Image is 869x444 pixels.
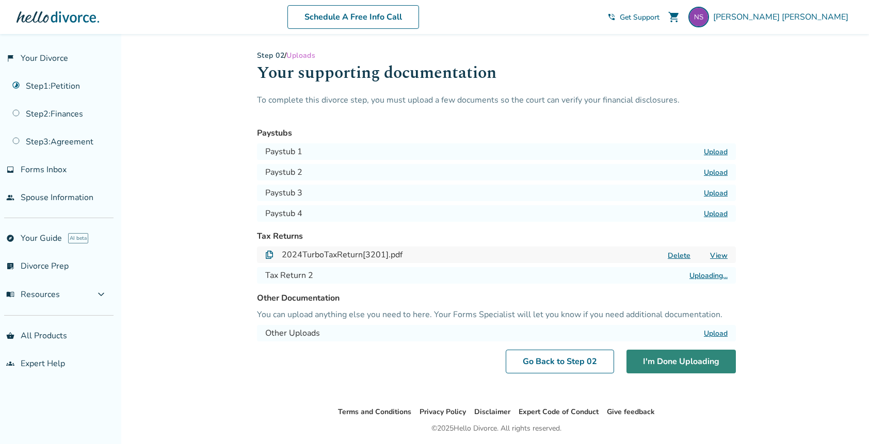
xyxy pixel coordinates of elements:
[265,327,320,339] h4: Other Uploads
[257,94,736,119] p: To complete this divorce step, you must upload a few documents so the court can verify your finan...
[626,350,736,373] button: I'm Done Uploading
[265,145,302,158] h4: Paystub 1
[689,271,728,281] label: Uploading...
[287,5,419,29] a: Schedule A Free Info Call
[688,7,709,27] img: ngentile@live.com
[265,166,302,178] h4: Paystub 2
[257,230,736,242] h3: Tax Returns
[68,233,88,243] span: AI beta
[6,332,14,340] span: shopping_basket
[607,406,655,418] li: Give feedback
[6,193,14,202] span: people
[6,289,60,300] span: Resources
[420,407,466,417] a: Privacy Policy
[704,168,728,177] label: Upload
[704,328,728,338] label: Upload
[257,51,284,60] a: Step 02
[6,234,14,242] span: explore
[704,147,728,157] label: Upload
[265,251,273,259] img: Document
[506,350,614,373] a: Go Back to Step 02
[21,164,67,175] span: Forms Inbox
[817,394,869,444] iframe: Chat Widget
[519,407,599,417] a: Expert Code of Conduct
[282,249,403,261] h4: 2024TurboTaxReturn[3201].pdf
[6,262,14,270] span: list_alt_check
[265,269,313,282] h4: Tax Return 2
[257,308,736,321] p: You can upload anything else you need to here. Your Forms Specialist will let you know if you nee...
[6,290,14,299] span: menu_book
[704,209,728,219] label: Upload
[6,54,14,62] span: flag_2
[668,11,680,23] span: shopping_cart
[257,292,736,304] h3: Other Documentation
[704,188,728,198] label: Upload
[474,406,510,418] li: Disclaimer
[265,187,302,199] h4: Paystub 3
[665,250,694,261] button: Delete
[6,166,14,174] span: inbox
[607,12,659,22] a: phone_in_talkGet Support
[257,51,736,60] div: /
[710,251,728,260] a: View
[338,407,411,417] a: Terms and Conditions
[286,51,315,60] span: Uploads
[257,127,736,139] h3: Paystubs
[257,60,736,94] h1: Your supporting documentation
[431,422,561,435] div: © 2025 Hello Divorce. All rights reserved.
[713,11,852,23] span: [PERSON_NAME] [PERSON_NAME]
[620,12,659,22] span: Get Support
[6,359,14,368] span: groups
[607,13,616,21] span: phone_in_talk
[95,288,107,301] span: expand_more
[265,207,302,220] h4: Paystub 4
